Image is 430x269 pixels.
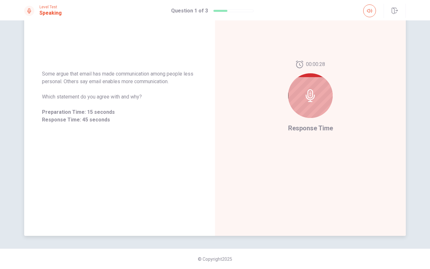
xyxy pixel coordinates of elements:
span: Which statement do you agree with and why? [42,93,197,101]
span: Response Time: 45 seconds [42,116,197,124]
span: Some argue that email has made communication among people less personal. Others say email enables... [42,70,197,85]
span: © Copyright 2025 [198,257,232,262]
span: Response Time [288,124,333,132]
span: Level Test [39,5,62,9]
h1: Question 1 of 3 [171,7,208,15]
span: 00:00:28 [306,61,325,68]
span: Preparation Time: 15 seconds [42,108,197,116]
h1: Speaking [39,9,62,17]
